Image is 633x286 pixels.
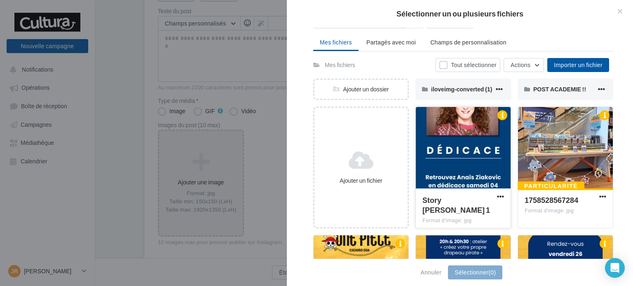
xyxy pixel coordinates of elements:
[314,85,408,93] div: Ajouter un dossier
[436,58,500,72] button: Tout sélectionner
[525,195,578,205] span: 1758528567284
[325,61,355,69] div: Mes fichiers
[431,86,492,93] span: iloveimg-converted (1)
[422,217,504,224] div: Format d'image: jpg
[320,39,352,46] span: Mes fichiers
[488,269,496,276] span: (0)
[366,39,416,46] span: Partagés avec moi
[430,39,506,46] span: Champs de personnalisation
[504,58,544,72] button: Actions
[605,258,625,278] div: Open Intercom Messenger
[533,86,586,93] span: POST ACADEMIE !!
[547,58,609,72] button: Importer un fichier
[318,177,404,185] div: Ajouter un fichier
[300,10,620,17] h2: Sélectionner un ou plusieurs fichiers
[417,267,445,277] button: Annuler
[525,207,606,214] div: Format d'image: jpg
[518,181,584,191] div: Particularité
[448,265,502,279] button: Sélectionner(0)
[422,195,490,214] span: Story Anaïs Ziakovic 1
[554,61,603,68] span: Importer un fichier
[511,61,530,68] span: Actions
